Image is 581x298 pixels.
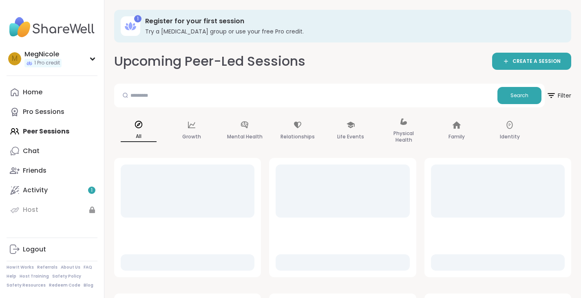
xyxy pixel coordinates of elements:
[121,131,157,142] p: All
[24,50,62,59] div: MegNicole
[23,107,64,116] div: Pro Sessions
[510,92,528,99] span: Search
[448,132,465,142] p: Family
[7,265,34,270] a: How It Works
[7,180,97,200] a: Activity1
[7,82,97,102] a: Home
[34,60,60,67] span: 1 Pro credit
[7,274,16,279] a: Help
[145,17,560,26] h3: Register for your first session
[7,102,97,122] a: Pro Sessions
[7,240,97,259] a: Logout
[12,53,18,64] span: M
[513,58,561,65] span: CREATE A SESSION
[7,161,97,180] a: Friends
[500,132,520,142] p: Identity
[49,282,80,288] a: Redeem Code
[23,147,40,156] div: Chat
[337,132,364,142] p: Life Events
[52,274,81,279] a: Safety Policy
[182,132,201,142] p: Growth
[91,187,93,194] span: 1
[497,87,541,104] button: Search
[492,53,571,70] a: CREATE A SESSION
[23,88,42,97] div: Home
[37,265,57,270] a: Referrals
[7,141,97,161] a: Chat
[84,282,93,288] a: Blog
[134,15,141,22] div: 1
[61,265,80,270] a: About Us
[7,13,97,42] img: ShareWell Nav Logo
[7,282,46,288] a: Safety Resources
[23,205,38,214] div: Host
[386,129,422,145] p: Physical Health
[23,245,46,254] div: Logout
[84,265,92,270] a: FAQ
[114,52,305,71] h2: Upcoming Peer-Led Sessions
[7,200,97,220] a: Host
[145,27,560,36] h3: Try a [MEDICAL_DATA] group or use your free Pro credit.
[546,84,571,107] button: Filter
[546,86,571,105] span: Filter
[281,132,315,142] p: Relationships
[23,186,48,195] div: Activity
[23,166,46,175] div: Friends
[20,274,49,279] a: Host Training
[227,132,263,142] p: Mental Health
